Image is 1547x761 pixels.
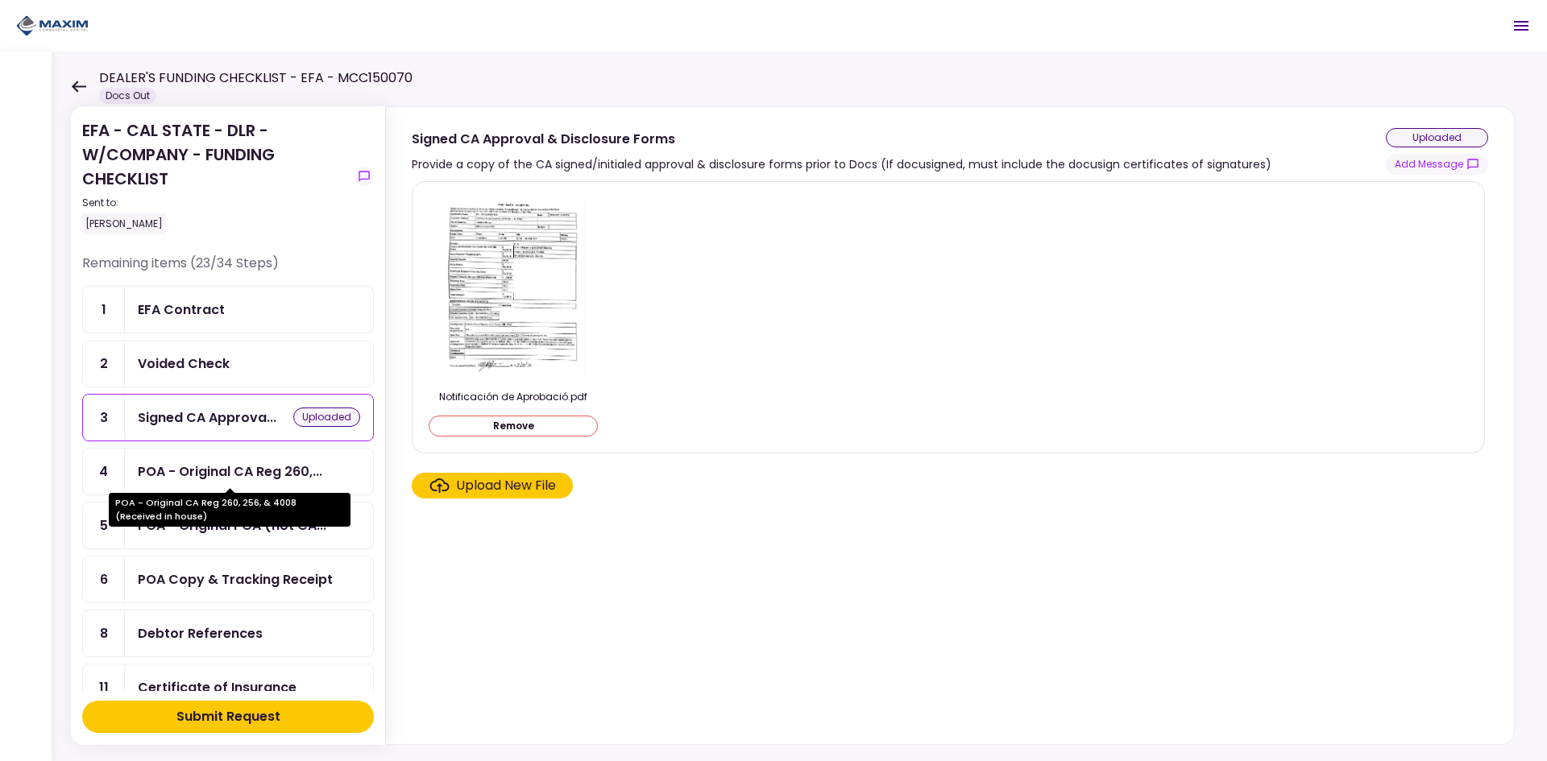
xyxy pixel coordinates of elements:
[83,664,125,710] div: 11
[293,407,360,427] div: uploaded
[82,118,348,234] div: EFA - CAL STATE - DLR - W/COMPANY - FUNDING CHECKLIST
[138,407,276,428] div: Signed CA Approval & Disclosure Forms
[429,416,598,436] button: Remove
[355,167,374,186] button: show-messages
[138,300,225,320] div: EFA Contract
[82,701,374,733] button: Submit Request
[83,449,125,494] div: 4
[138,569,333,589] div: POA Copy & Tracking Receipt
[138,354,230,374] div: Voided Check
[138,677,297,697] div: Certificate of Insurance
[82,254,374,286] div: Remaining items (23/34 Steps)
[429,390,598,404] div: Notificación de Aprobació.pdf
[1386,128,1488,147] div: uploaded
[83,395,125,440] div: 3
[138,461,322,482] div: POA - Original CA Reg 260, 256, & 4008 (Received in house)
[412,129,1271,149] div: Signed CA Approval & Disclosure Forms
[82,286,374,333] a: 1EFA Contract
[412,155,1271,174] div: Provide a copy of the CA signed/initialed approval & disclosure forms prior to Docs (If docusigne...
[1386,154,1488,175] button: show-messages
[1502,6,1541,45] button: Open menu
[385,106,1515,745] div: Signed CA Approval & Disclosure FormsProvide a copy of the CA signed/initialed approval & disclos...
[82,213,166,234] div: [PERSON_NAME]
[82,610,374,657] a: 8Debtor References
[82,340,374,387] a: 2Voided Check
[99,68,413,88] h1: DEALER'S FUNDING CHECKLIST - EFA - MCC150070
[138,623,263,643] div: Debtor References
[83,556,125,602] div: 6
[16,14,89,38] img: Partner icon
[412,473,573,498] span: Click here to upload the required document
[456,476,556,495] div: Upload New File
[83,341,125,387] div: 2
[82,394,374,441] a: 3Signed CA Approval & Disclosure Formsuploaded
[82,556,374,603] a: 6POA Copy & Tracking Receipt
[83,503,125,548] div: 5
[82,502,374,549] a: 5POA - Original POA (not CA or GA) (Received in house)
[82,196,348,210] div: Sent to:
[176,707,280,726] div: Submit Request
[99,88,156,104] div: Docs Out
[83,287,125,333] div: 1
[109,493,350,527] div: POA - Original CA Reg 260, 256, & 4008 (Received in house)
[83,610,125,656] div: 8
[82,664,374,711] a: 11Certificate of Insurance
[82,448,374,495] a: 4POA - Original CA Reg 260, 256, & 4008 (Received in house)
